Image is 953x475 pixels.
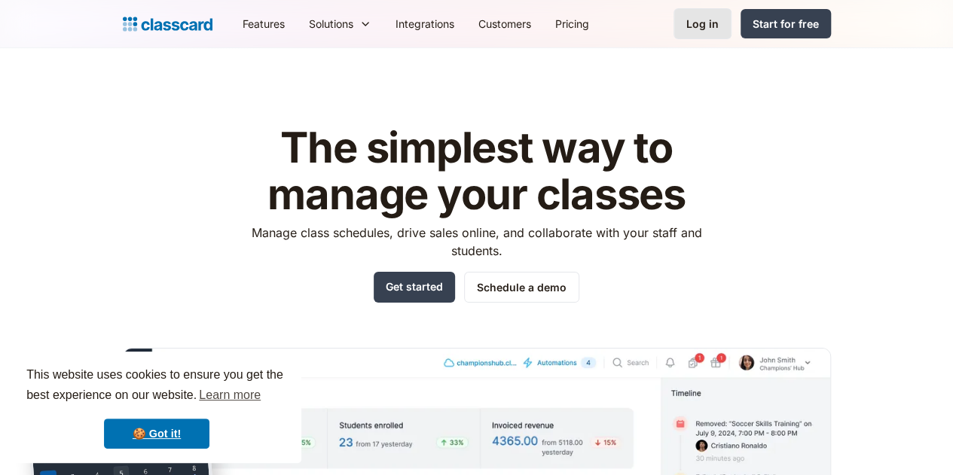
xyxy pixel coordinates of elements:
a: Get started [374,272,455,303]
p: Manage class schedules, drive sales online, and collaborate with your staff and students. [237,224,716,260]
h1: The simplest way to manage your classes [237,125,716,218]
a: dismiss cookie message [104,419,209,449]
span: This website uses cookies to ensure you get the best experience on our website. [26,366,287,406]
a: Schedule a demo [464,272,579,303]
div: Start for free [753,16,819,32]
div: Solutions [297,7,383,41]
a: Pricing [543,7,601,41]
a: home [123,14,212,35]
a: Customers [466,7,543,41]
div: Log in [686,16,719,32]
div: Solutions [309,16,353,32]
a: Log in [674,8,732,39]
a: learn more about cookies [197,384,263,406]
a: Features [231,7,297,41]
div: cookieconsent [12,352,301,463]
a: Start for free [741,9,831,38]
a: Integrations [383,7,466,41]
